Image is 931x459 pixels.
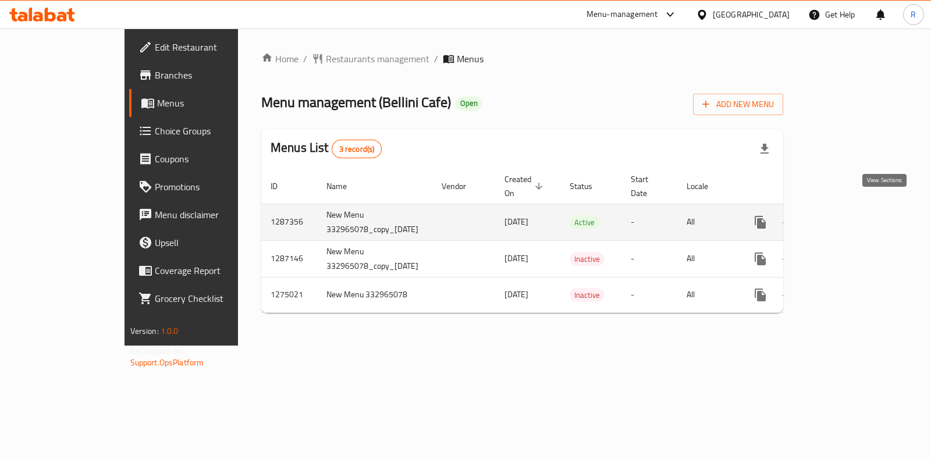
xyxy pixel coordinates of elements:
a: Home [261,52,299,66]
span: Get support on: [130,343,184,358]
td: 1275021 [261,277,317,312]
span: Locale [687,179,723,193]
a: Coupons [129,145,280,173]
td: - [621,277,677,312]
button: Add New Menu [693,94,783,115]
a: Upsell [129,229,280,257]
span: R [911,8,916,21]
span: Coverage Report [155,264,271,277]
a: Coverage Report [129,257,280,284]
nav: breadcrumb [261,52,783,66]
td: New Menu 332965078 [317,277,432,312]
h2: Menus List [271,139,382,158]
td: All [677,277,737,312]
span: Vendor [442,179,481,193]
div: [GEOGRAPHIC_DATA] [713,8,790,21]
span: Inactive [570,252,605,266]
a: Menus [129,89,280,117]
a: Edit Restaurant [129,33,280,61]
button: Change Status [774,281,802,309]
span: Name [326,179,362,193]
span: 1.0.0 [161,323,179,339]
span: ID [271,179,293,193]
a: Branches [129,61,280,89]
span: Promotions [155,180,271,194]
span: Start Date [631,172,663,200]
div: Inactive [570,288,605,302]
span: Branches [155,68,271,82]
span: Menu management ( Bellini Cafe ) [261,89,451,115]
button: more [747,281,774,309]
th: Actions [737,169,868,204]
span: Upsell [155,236,271,250]
span: Status [570,179,607,193]
div: Menu-management [587,8,658,22]
div: Active [570,215,599,229]
a: Restaurants management [312,52,429,66]
td: - [621,204,677,240]
a: Promotions [129,173,280,201]
td: - [621,240,677,277]
span: Edit Restaurant [155,40,271,54]
span: Version: [130,323,159,339]
td: All [677,204,737,240]
div: Open [456,97,482,111]
td: 1287146 [261,240,317,277]
td: New Menu 332965078_copy_[DATE] [317,204,432,240]
table: enhanced table [261,169,868,313]
button: more [747,245,774,273]
span: 3 record(s) [332,144,382,155]
td: All [677,240,737,277]
span: Coupons [155,152,271,166]
div: Export file [751,135,779,163]
span: Choice Groups [155,124,271,138]
li: / [303,52,307,66]
span: Active [570,216,599,229]
td: 1287356 [261,204,317,240]
span: Inactive [570,289,605,302]
button: Change Status [774,245,802,273]
a: Support.OpsPlatform [130,355,204,370]
div: Inactive [570,252,605,266]
span: [DATE] [504,287,528,302]
button: Change Status [774,208,802,236]
a: Menu disclaimer [129,201,280,229]
span: Menu disclaimer [155,208,271,222]
span: [DATE] [504,251,528,266]
button: more [747,208,774,236]
span: Add New Menu [702,97,774,112]
span: Menus [157,96,271,110]
td: New Menu 332965078_copy_[DATE] [317,240,432,277]
li: / [434,52,438,66]
span: Restaurants management [326,52,429,66]
span: Menus [457,52,484,66]
span: Grocery Checklist [155,291,271,305]
div: Total records count [332,140,382,158]
span: [DATE] [504,214,528,229]
span: Open [456,98,482,108]
a: Grocery Checklist [129,284,280,312]
a: Choice Groups [129,117,280,145]
span: Created On [504,172,546,200]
